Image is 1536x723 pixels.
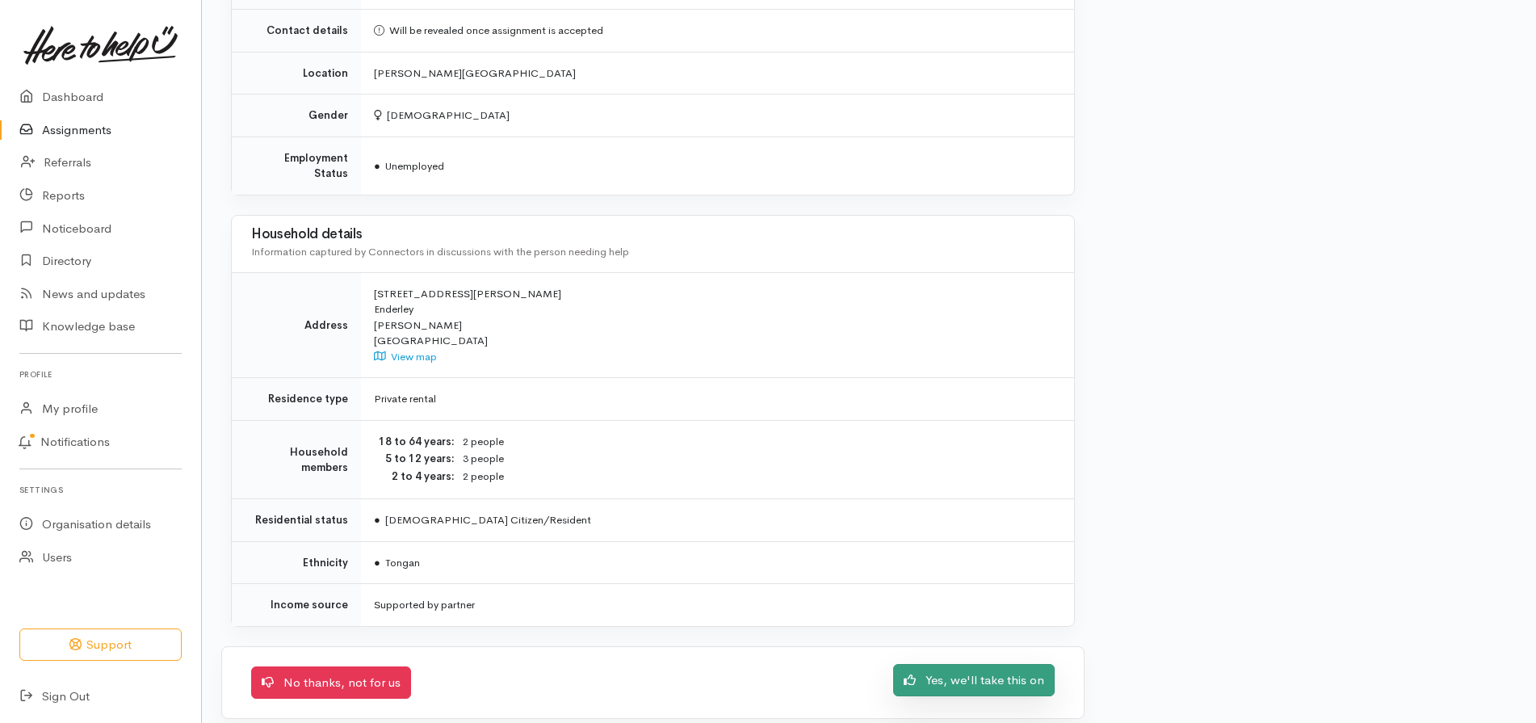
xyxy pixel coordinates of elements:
span: [DEMOGRAPHIC_DATA] Citizen/Resident [374,513,591,527]
a: View map [374,350,437,364]
td: Location [232,52,361,95]
span: Unemployed [374,159,444,173]
dd: 2 people [463,434,1055,451]
h6: Settings [19,479,182,501]
td: Household members [232,420,361,498]
span: Information captured by Connectors in discussions with the person needing help [251,245,629,259]
span: [DEMOGRAPHIC_DATA] [374,108,510,122]
td: Private rental [361,378,1074,421]
td: Residential status [232,499,361,542]
td: Income source [232,584,361,626]
div: [STREET_ADDRESS][PERSON_NAME] Enderley [PERSON_NAME] [GEOGRAPHIC_DATA] [374,286,1055,365]
dt: 2 to 4 years [374,469,455,485]
a: No thanks, not for us [251,666,411,700]
td: [PERSON_NAME][GEOGRAPHIC_DATA] [361,52,1074,95]
td: Gender [232,95,361,137]
h3: Household details [251,227,1055,242]
td: Supported by partner [361,584,1074,626]
td: Address [232,272,361,378]
td: Ethnicity [232,541,361,584]
td: Will be revealed once assignment is accepted [361,10,1074,53]
a: Yes, we'll take this on [893,664,1055,697]
dd: 2 people [463,469,1055,486]
span: ● [374,556,380,570]
h6: Profile [19,364,182,385]
dt: 5 to 12 years [374,451,455,467]
span: ● [374,159,380,173]
span: Tongan [374,556,420,570]
dd: 3 people [463,451,1055,468]
td: Employment Status [232,137,361,195]
dt: 18 to 64 years [374,434,455,450]
td: Contact details [232,10,361,53]
td: Residence type [232,378,361,421]
span: ● [374,513,380,527]
button: Support [19,628,182,662]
